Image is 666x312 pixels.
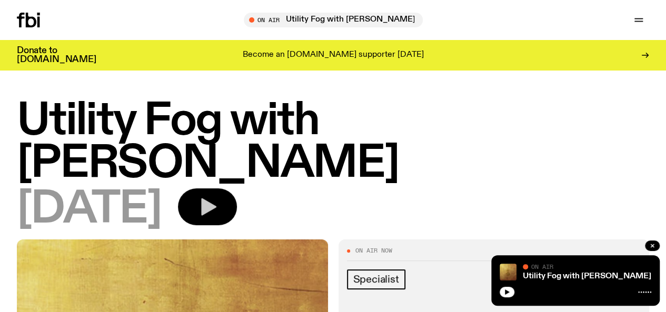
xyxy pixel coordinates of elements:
[17,46,96,64] h3: Donate to [DOMAIN_NAME]
[353,274,399,285] span: Specialist
[17,188,161,231] span: [DATE]
[523,272,651,280] a: Utility Fog with [PERSON_NAME]
[347,269,405,289] a: Specialist
[531,263,553,270] span: On Air
[243,51,424,60] p: Become an [DOMAIN_NAME] supporter [DATE]
[355,248,392,254] span: On Air Now
[17,100,649,185] h1: Utility Fog with [PERSON_NAME]
[244,13,423,27] button: On AirUtility Fog with [PERSON_NAME]
[500,264,516,280] img: Cover for EYDN's single "Gold"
